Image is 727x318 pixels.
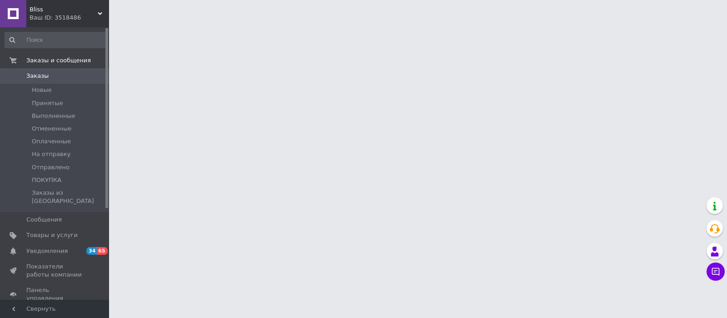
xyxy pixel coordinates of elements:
[97,247,107,255] span: 65
[32,125,71,133] span: Отмененные
[32,163,70,172] span: Отправлено
[32,137,71,146] span: Оплаченные
[32,189,106,205] span: Заказы из [GEOGRAPHIC_DATA]
[30,14,109,22] div: Ваш ID: 3518486
[32,176,61,184] span: ПОКУПКА
[26,231,78,239] span: Товары и услуги
[32,150,70,158] span: На отправку
[32,99,63,107] span: Принятые
[26,286,84,303] span: Панель управления
[86,247,97,255] span: 34
[32,86,52,94] span: Новые
[26,72,49,80] span: Заказы
[26,216,62,224] span: Сообщения
[26,247,68,255] span: Уведомления
[32,112,75,120] span: Выполненные
[26,56,91,65] span: Заказы и сообщения
[707,262,725,281] button: Чат с покупателем
[26,262,84,279] span: Показатели работы компании
[30,5,98,14] span: Bliss
[5,32,107,48] input: Поиск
